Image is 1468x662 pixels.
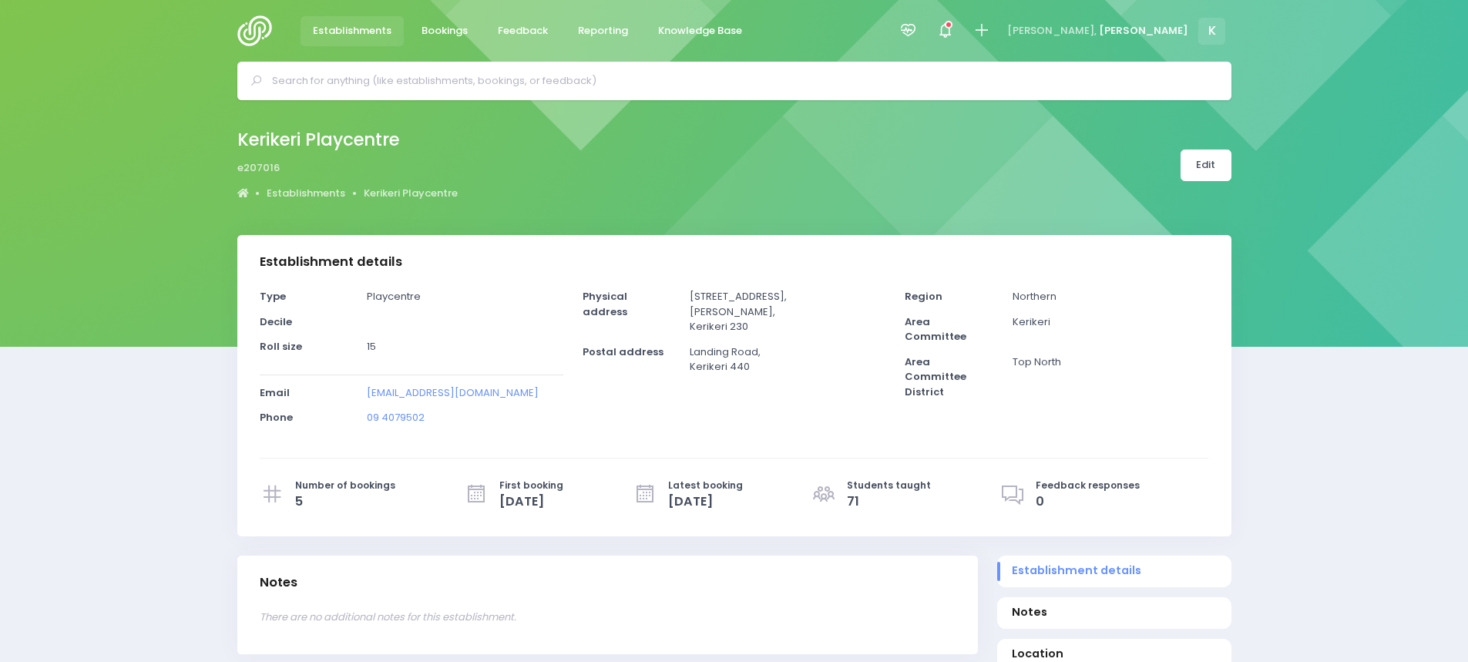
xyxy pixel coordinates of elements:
[364,186,458,201] a: Kerikeri Playcentre
[997,597,1231,629] a: Notes
[260,610,956,625] p: There are no additional notes for this establishment.
[237,160,280,176] span: e207016
[668,479,743,492] span: Latest booking
[237,15,281,46] img: Logo
[905,314,966,344] strong: Area Committee
[1198,18,1225,45] span: K
[498,23,548,39] span: Feedback
[367,289,563,304] p: Playcentre
[485,16,561,46] a: Feedback
[1012,563,1216,579] span: Establishment details
[905,289,942,304] strong: Region
[997,556,1231,587] a: Establishment details
[313,23,391,39] span: Establishments
[1013,314,1208,330] p: Kerikeri
[295,492,395,511] span: 5
[260,385,290,400] strong: Email
[1181,150,1231,181] a: Edit
[1012,646,1216,662] span: Location
[260,575,297,590] h3: Notes
[690,344,885,375] p: Landing Road, Kerikeri 440
[260,254,402,270] h3: Establishment details
[583,344,663,359] strong: Postal address
[260,410,293,425] strong: Phone
[847,492,931,511] span: 71
[422,23,468,39] span: Bookings
[578,23,628,39] span: Reporting
[237,129,445,150] h2: Kerikeri Playcentre
[658,23,742,39] span: Knowledge Base
[301,16,405,46] a: Establishments
[367,339,563,355] p: 15
[668,492,743,511] span: [DATE]
[267,186,345,201] a: Establishments
[690,289,885,334] p: [STREET_ADDRESS], [PERSON_NAME], Kerikeri 230
[646,16,755,46] a: Knowledge Base
[1012,604,1216,620] span: Notes
[409,16,481,46] a: Bookings
[566,16,641,46] a: Reporting
[367,385,539,400] a: [EMAIL_ADDRESS][DOMAIN_NAME]
[295,479,395,492] span: Number of bookings
[583,289,627,319] strong: Physical address
[1013,355,1208,370] p: Top North
[1013,289,1208,304] p: Northern
[905,355,966,399] strong: Area Committee District
[1007,23,1097,39] span: [PERSON_NAME],
[847,479,931,492] span: Students taught
[367,410,425,425] a: 09 4079502
[1036,492,1140,511] span: 0
[260,339,302,354] strong: Roll size
[272,69,1210,92] input: Search for anything (like establishments, bookings, or feedback)
[499,492,563,511] span: [DATE]
[260,289,286,304] strong: Type
[1036,479,1140,492] span: Feedback responses
[499,479,563,492] span: First booking
[260,314,292,329] strong: Decile
[1099,23,1188,39] span: [PERSON_NAME]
